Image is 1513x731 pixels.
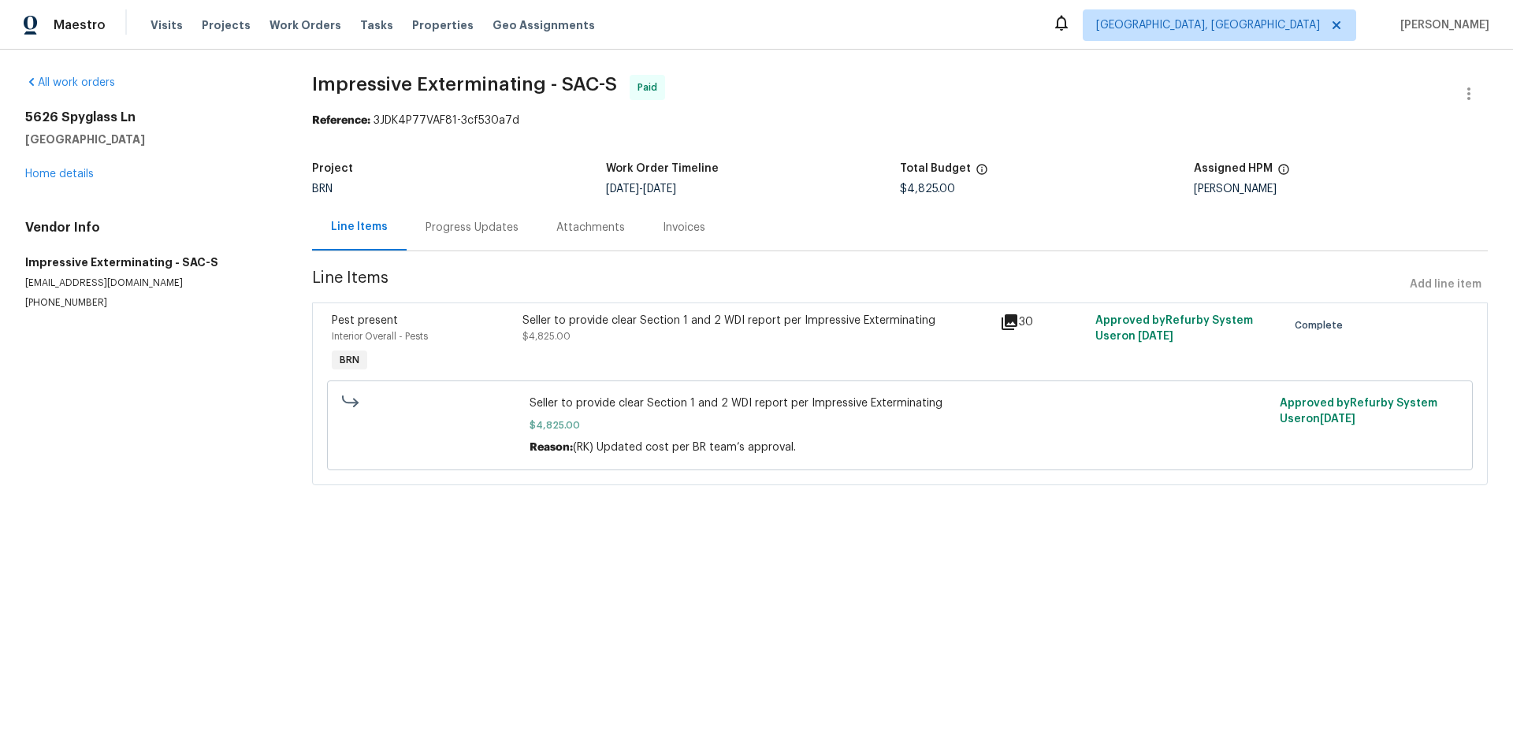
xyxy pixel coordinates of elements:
[1138,331,1173,342] span: [DATE]
[1194,184,1488,195] div: [PERSON_NAME]
[312,115,370,126] b: Reference:
[332,332,428,341] span: Interior Overall - Pests
[25,276,274,290] p: [EMAIL_ADDRESS][DOMAIN_NAME]
[312,113,1488,128] div: 3JDK4P77VAF81-3cf530a7d
[1096,17,1320,33] span: [GEOGRAPHIC_DATA], [GEOGRAPHIC_DATA]
[1295,317,1349,333] span: Complete
[493,17,595,33] span: Geo Assignments
[25,169,94,180] a: Home details
[606,184,639,195] span: [DATE]
[638,80,664,95] span: Paid
[900,184,955,195] span: $4,825.00
[331,219,388,235] div: Line Items
[312,270,1403,299] span: Line Items
[1095,315,1253,342] span: Approved by Refurby System User on
[1194,163,1273,174] h5: Assigned HPM
[25,77,115,88] a: All work orders
[522,332,571,341] span: $4,825.00
[1320,414,1355,425] span: [DATE]
[522,313,991,328] div: Seller to provide clear Section 1 and 2 WDI report per Impressive Exterminating
[606,184,676,195] span: -
[1000,313,1086,332] div: 30
[312,75,617,94] span: Impressive Exterminating - SAC-S
[151,17,183,33] span: Visits
[25,220,274,236] h4: Vendor Info
[530,395,1270,411] span: Seller to provide clear Section 1 and 2 WDI report per Impressive Exterminating
[606,163,719,174] h5: Work Order Timeline
[25,109,274,125] h2: 5626 Spyglass Ln
[412,17,474,33] span: Properties
[202,17,251,33] span: Projects
[54,17,106,33] span: Maestro
[332,315,398,326] span: Pest present
[333,352,366,368] span: BRN
[312,163,353,174] h5: Project
[976,163,988,184] span: The total cost of line items that have been proposed by Opendoor. This sum includes line items th...
[360,20,393,31] span: Tasks
[530,442,573,453] span: Reason:
[643,184,676,195] span: [DATE]
[1394,17,1489,33] span: [PERSON_NAME]
[312,184,333,195] span: BRN
[270,17,341,33] span: Work Orders
[426,220,519,236] div: Progress Updates
[25,254,274,270] h5: Impressive Exterminating - SAC-S
[900,163,971,174] h5: Total Budget
[663,220,705,236] div: Invoices
[530,417,1270,433] span: $4,825.00
[556,220,625,236] div: Attachments
[25,296,274,310] p: [PHONE_NUMBER]
[573,442,796,453] span: (RK) Updated cost per BR team’s approval.
[1277,163,1290,184] span: The hpm assigned to this work order.
[25,132,274,147] h5: [GEOGRAPHIC_DATA]
[1280,398,1437,425] span: Approved by Refurby System User on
